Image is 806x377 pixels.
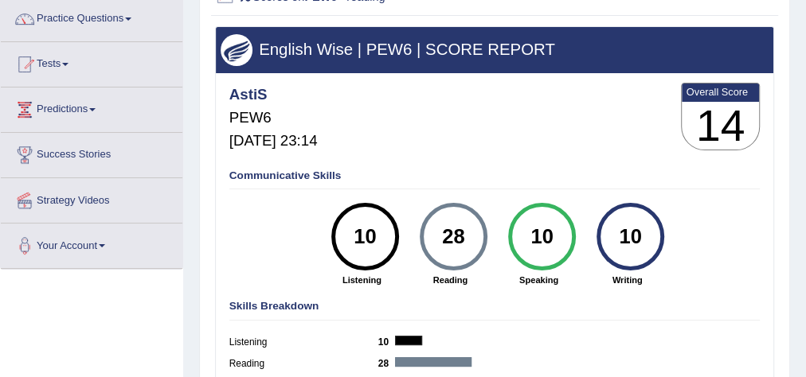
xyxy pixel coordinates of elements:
[229,170,761,182] h4: Communicative Skills
[324,274,399,286] strong: Listening
[1,178,182,218] a: Strategy Videos
[229,301,761,313] h4: Skills Breakdown
[340,208,389,266] div: 10
[413,274,487,286] strong: Reading
[229,110,318,126] h5: PEW6
[1,223,182,263] a: Your Account
[229,336,378,350] label: Listening
[605,208,655,266] div: 10
[229,357,378,371] label: Reading
[378,358,396,369] b: 28
[221,41,768,58] h3: English Wise | PEW6 | SCORE REPORT
[428,208,478,266] div: 28
[682,102,760,150] h3: 14
[501,274,576,286] strong: Speaking
[687,86,755,98] b: Overall Score
[590,274,665,286] strong: Writing
[221,34,252,66] img: wings.png
[1,133,182,173] a: Success Stories
[229,87,318,103] h4: AstiS
[229,133,318,150] h5: [DATE] 23:14
[378,336,396,348] b: 10
[1,87,182,127] a: Predictions
[1,42,182,82] a: Tests
[517,208,566,266] div: 10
